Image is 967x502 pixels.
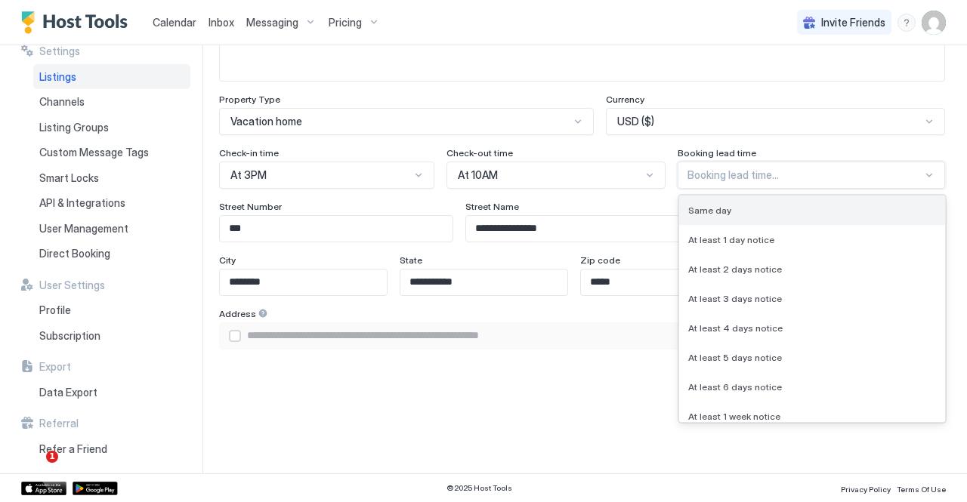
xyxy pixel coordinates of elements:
[230,115,302,128] span: Vacation home
[688,381,782,393] span: At least 6 days notice
[897,480,946,496] a: Terms Of Use
[33,216,190,242] a: User Management
[21,482,66,495] a: App Store
[446,483,512,493] span: © 2025 Host Tools
[33,297,190,323] a: Profile
[33,165,190,191] a: Smart Locks
[39,329,100,343] span: Subscription
[220,216,453,242] input: Input Field
[580,254,620,266] span: Zip code
[466,216,699,242] input: Input Field
[33,436,190,462] a: Refer a Friend
[33,190,190,216] a: API & Integrations
[688,234,774,245] span: At least 1 day notice
[581,269,748,295] input: Input Field
[39,442,107,456] span: Refer a Friend
[21,11,134,34] a: Host Tools Logo
[241,323,944,349] input: Input Field
[33,115,190,140] a: Listing Groups
[329,16,362,29] span: Pricing
[39,303,71,317] span: Profile
[688,205,731,216] span: Same day
[617,115,654,128] span: USD ($)
[219,94,280,105] span: Property Type
[841,480,891,496] a: Privacy Policy
[153,14,196,30] a: Calendar
[46,451,58,463] span: 1
[229,330,241,342] div: airbnbAddress
[39,70,76,84] span: Listings
[39,95,85,109] span: Channels
[219,254,236,266] span: City
[73,482,118,495] a: Google Play Store
[39,146,149,159] span: Custom Message Tags
[39,121,109,134] span: Listing Groups
[39,222,128,236] span: User Management
[688,322,783,334] span: At least 4 days notice
[15,451,51,487] iframe: Intercom live chat
[246,16,298,29] span: Messaging
[33,140,190,165] a: Custom Message Tags
[219,147,279,159] span: Check-in time
[39,247,110,260] span: Direct Booking
[220,269,387,295] input: Input Field
[33,64,190,90] a: Listings
[230,168,267,182] span: At 3PM
[688,352,782,363] span: At least 5 days notice
[39,386,97,399] span: Data Export
[922,11,946,35] div: User profile
[39,360,71,374] span: Export
[841,485,891,494] span: Privacy Policy
[688,263,782,275] span: At least 2 days notice
[688,293,782,304] span: At least 3 days notice
[33,241,190,266] a: Direct Booking
[39,417,79,430] span: Referral
[39,196,125,210] span: API & Integrations
[897,14,916,32] div: menu
[209,16,234,29] span: Inbox
[33,323,190,349] a: Subscription
[219,201,282,212] span: Street Number
[400,269,567,295] input: Input Field
[33,380,190,405] a: Data Export
[446,147,513,159] span: Check-out time
[33,89,190,115] a: Channels
[219,308,256,319] span: Address
[400,254,422,266] span: State
[465,201,519,212] span: Street Name
[897,485,946,494] span: Terms Of Use
[209,14,234,30] a: Inbox
[678,147,756,159] span: Booking lead time
[458,168,498,182] span: At 10AM
[39,45,80,58] span: Settings
[606,94,644,105] span: Currency
[39,171,99,185] span: Smart Locks
[39,279,105,292] span: User Settings
[821,16,885,29] span: Invite Friends
[153,16,196,29] span: Calendar
[688,411,780,422] span: At least 1 week notice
